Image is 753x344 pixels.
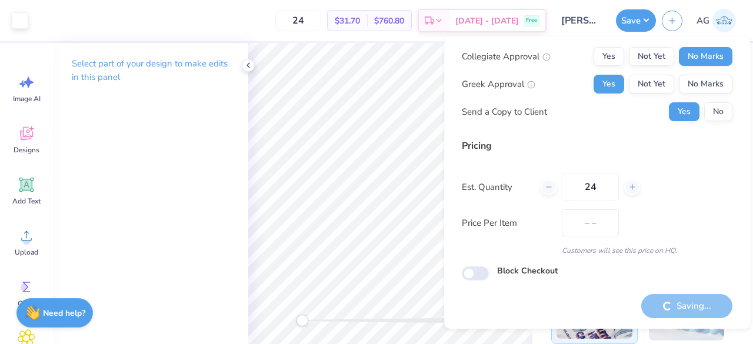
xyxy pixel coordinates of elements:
p: Select part of your design to make edits in this panel [72,57,229,84]
div: Customers will see this price on HQ. [462,245,732,256]
span: Upload [15,248,38,257]
a: AG [691,9,741,32]
input: – – [275,10,321,31]
button: Yes [594,75,624,93]
label: Est. Quantity [462,181,532,194]
span: Add Text [12,196,41,206]
button: Not Yet [629,47,674,66]
label: Price Per Item [462,216,553,230]
input: – – [562,173,619,201]
div: Collegiate Approval [462,50,551,64]
span: Designs [14,145,39,155]
span: Image AI [13,94,41,103]
span: [DATE] - [DATE] [455,15,519,27]
label: Block Checkout [497,265,558,277]
span: Free [526,16,537,25]
strong: Need help? [43,308,85,319]
button: No Marks [679,47,732,66]
button: Not Yet [629,75,674,93]
div: Greek Approval [462,78,535,91]
input: Untitled Design [552,9,610,32]
span: $760.80 [374,15,404,27]
span: $31.70 [335,15,360,27]
button: Yes [669,102,699,121]
button: No Marks [679,75,732,93]
button: No [704,102,732,121]
button: Save [616,9,656,32]
span: AG [697,14,709,28]
div: Send a Copy to Client [462,105,547,119]
div: Accessibility label [296,315,308,326]
img: Akshika Gurao [712,9,736,32]
button: Yes [594,47,624,66]
div: Pricing [462,139,732,153]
